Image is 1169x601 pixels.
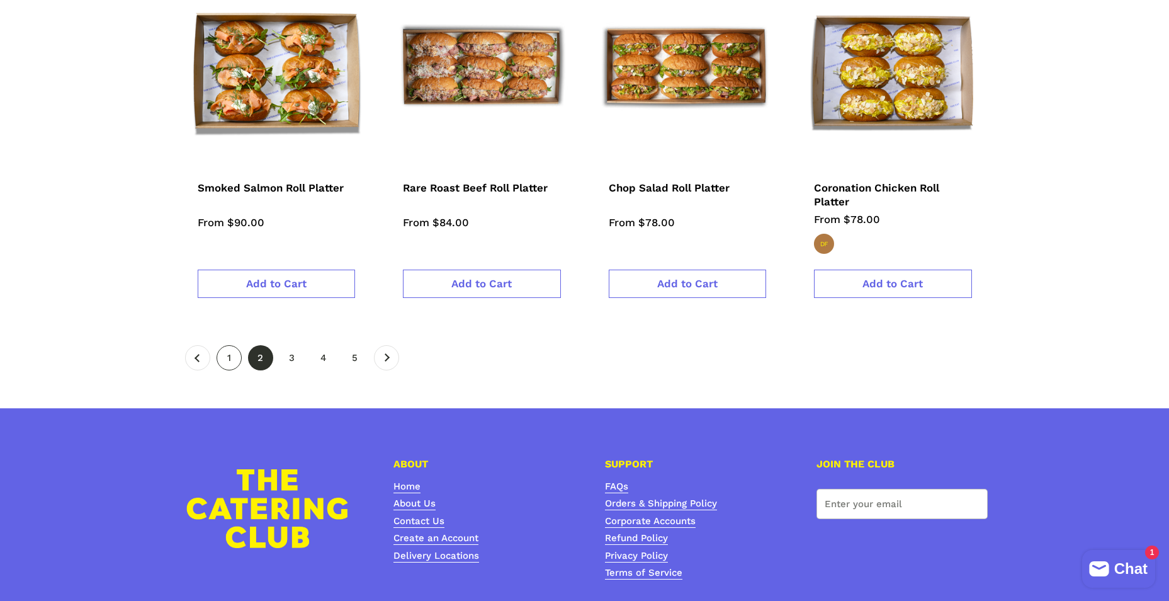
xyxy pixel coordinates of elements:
[246,277,307,290] span: Add to Cart
[393,459,565,469] h4: ABOUT
[393,481,421,493] a: Home
[609,181,730,196] span: Chop Salad Roll Platter
[198,216,264,229] span: From $90.00
[393,550,479,563] a: Delivery Locations
[198,270,356,298] a: Add to Cart
[198,181,356,190] a: Smoked Salmon Roll Platter
[403,270,561,298] a: Add to Cart
[198,181,344,196] span: Smoked Salmon Roll Platter
[609,270,767,298] a: Add to Cart
[605,498,717,510] a: Orders & Shipping Policy
[393,532,478,545] a: Create an Account
[605,550,668,563] a: Privacy Policy
[609,216,675,229] span: From $78.00
[403,181,548,196] span: Rare Roast Beef Roll Platter
[657,277,718,290] span: Add to Cart
[609,181,767,190] a: Chop Salad Roll Platter
[217,345,242,370] a: 1
[393,515,444,528] a: Contact Us
[956,489,988,520] button: Submit
[311,345,336,370] a: 4
[605,481,628,493] a: FAQs
[814,213,880,226] span: From $78.00
[816,489,988,520] input: Enter your email
[342,345,368,370] a: 5
[862,277,923,290] span: Add to Cart
[605,459,776,469] h4: SUPPORT
[814,270,972,298] a: Add to Cart
[451,277,512,290] span: Add to Cart
[816,459,988,469] h4: JOIN THE CLUB
[248,345,273,370] li: 2
[605,532,668,545] a: Refund Policy
[403,181,561,190] a: Rare Roast Beef Roll Platter
[393,498,436,510] a: About Us
[814,181,939,210] span: Coronation Chicken Roll Platter
[814,181,972,205] a: Coronation Chicken Roll Platter
[605,515,696,528] a: Corporate Accounts
[1078,550,1159,591] inbox-online-store-chat: Shopify online store chat
[403,216,469,229] span: From $84.00
[280,345,305,370] a: 3
[605,567,682,580] a: Terms of Service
